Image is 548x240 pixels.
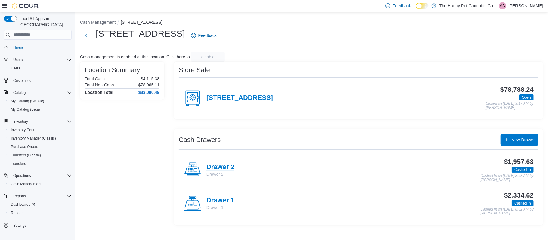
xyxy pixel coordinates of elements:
[121,20,162,25] button: [STREET_ADDRESS]
[191,52,225,62] button: disable
[13,45,23,50] span: Home
[8,126,39,134] a: Inventory Count
[11,202,35,207] span: Dashboards
[514,201,531,206] span: Cashed In
[141,76,159,81] p: $4,115.38
[522,95,531,100] span: Open
[11,99,44,103] span: My Catalog (Classic)
[416,3,429,9] input: Dark Mode
[13,173,31,178] span: Operations
[11,192,72,200] span: Reports
[11,144,38,149] span: Purchase Orders
[6,200,74,209] a: Dashboards
[13,57,23,62] span: Users
[504,158,534,165] h3: $1,957.63
[11,77,72,84] span: Customers
[8,180,44,188] a: Cash Management
[85,82,114,87] h6: Total Non-Cash
[486,102,534,110] p: Closed on [DATE] 9:17 AM by [PERSON_NAME]
[6,209,74,217] button: Reports
[1,43,74,52] button: Home
[11,136,56,141] span: Inventory Manager (Classic)
[11,128,36,132] span: Inventory Count
[8,152,43,159] a: Transfers (Classic)
[509,2,543,9] p: [PERSON_NAME]
[198,32,217,38] span: Feedback
[11,221,72,229] span: Settings
[11,172,72,179] span: Operations
[504,192,534,199] h3: $2,334.62
[393,3,411,9] span: Feedback
[138,82,159,87] p: $78,965.11
[1,76,74,85] button: Customers
[11,118,30,125] button: Inventory
[8,152,72,159] span: Transfers (Classic)
[12,3,39,9] img: Cova
[512,137,535,143] span: New Drawer
[80,19,543,26] nav: An example of EuiBreadcrumbs
[11,182,41,186] span: Cash Management
[8,160,72,167] span: Transfers
[11,222,29,229] a: Settings
[80,29,92,42] button: Next
[11,161,26,166] span: Transfers
[13,194,26,198] span: Reports
[6,97,74,105] button: My Catalog (Classic)
[6,64,74,72] button: Users
[80,54,190,59] p: Cash management is enabled at this location. Click here to
[8,65,23,72] a: Users
[6,105,74,114] button: My Catalog (Beta)
[179,66,210,74] h3: Store Safe
[11,66,20,71] span: Users
[481,174,534,182] p: Cashed In on [DATE] 8:53 AM by [PERSON_NAME]
[8,126,72,134] span: Inventory Count
[8,106,42,113] a: My Catalog (Beta)
[8,160,28,167] a: Transfers
[11,89,28,96] button: Catalog
[8,209,26,217] a: Reports
[8,135,58,142] a: Inventory Manager (Classic)
[11,153,41,158] span: Transfers (Classic)
[8,201,72,208] span: Dashboards
[11,118,72,125] span: Inventory
[439,2,493,9] p: The Hunny Pot Cannabis Co
[500,86,534,93] h3: $78,788.24
[11,56,25,63] button: Users
[11,107,40,112] span: My Catalog (Beta)
[206,94,273,102] h4: [STREET_ADDRESS]
[11,172,33,179] button: Operations
[8,180,72,188] span: Cash Management
[8,135,72,142] span: Inventory Manager (Classic)
[85,76,105,81] h6: Total Cash
[206,163,234,171] h4: Drawer 2
[8,143,72,150] span: Purchase Orders
[495,2,497,9] p: |
[80,20,116,25] button: Cash Management
[499,2,506,9] div: Abirami Asohan
[85,90,113,95] h4: Location Total
[206,205,234,211] p: Drawer 1
[501,134,538,146] button: New Drawer
[514,167,531,172] span: Cashed In
[8,97,47,105] a: My Catalog (Classic)
[179,136,221,143] h3: Cash Drawers
[512,200,534,206] span: Cashed In
[189,29,219,42] a: Feedback
[8,97,72,105] span: My Catalog (Classic)
[6,143,74,151] button: Purchase Orders
[206,197,234,205] h4: Drawer 1
[1,171,74,180] button: Operations
[6,134,74,143] button: Inventory Manager (Classic)
[1,117,74,126] button: Inventory
[13,78,31,83] span: Customers
[6,151,74,159] button: Transfers (Classic)
[6,126,74,134] button: Inventory Count
[85,66,140,74] h3: Location Summary
[17,16,72,28] span: Load All Apps in [GEOGRAPHIC_DATA]
[138,90,159,95] h4: $83,080.49
[11,56,72,63] span: Users
[13,223,26,228] span: Settings
[519,94,534,100] span: Open
[1,221,74,229] button: Settings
